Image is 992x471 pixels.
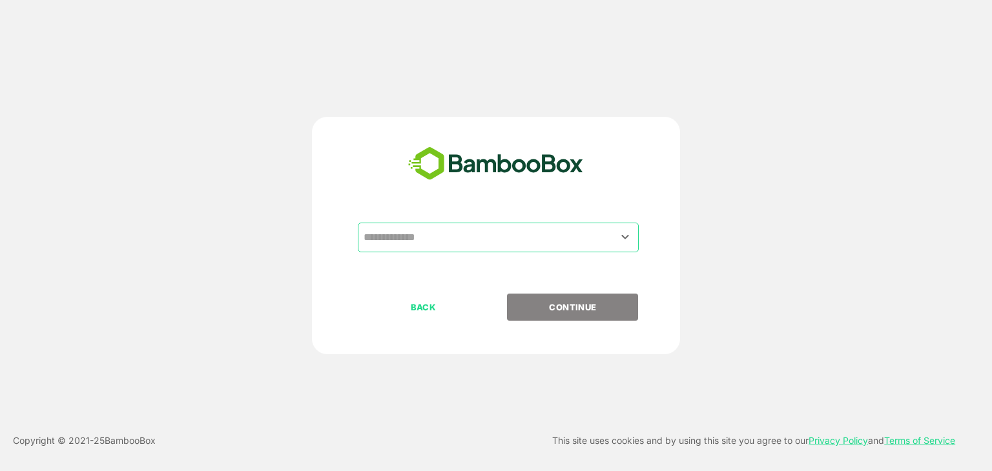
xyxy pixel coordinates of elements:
button: CONTINUE [507,294,638,321]
p: Copyright © 2021- 25 BambooBox [13,433,156,448]
p: BACK [359,300,488,314]
a: Privacy Policy [809,435,868,446]
a: Terms of Service [884,435,955,446]
button: BACK [358,294,489,321]
p: This site uses cookies and by using this site you agree to our and [552,433,955,448]
p: CONTINUE [508,300,637,314]
img: bamboobox [401,143,590,185]
button: Open [617,228,634,246]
